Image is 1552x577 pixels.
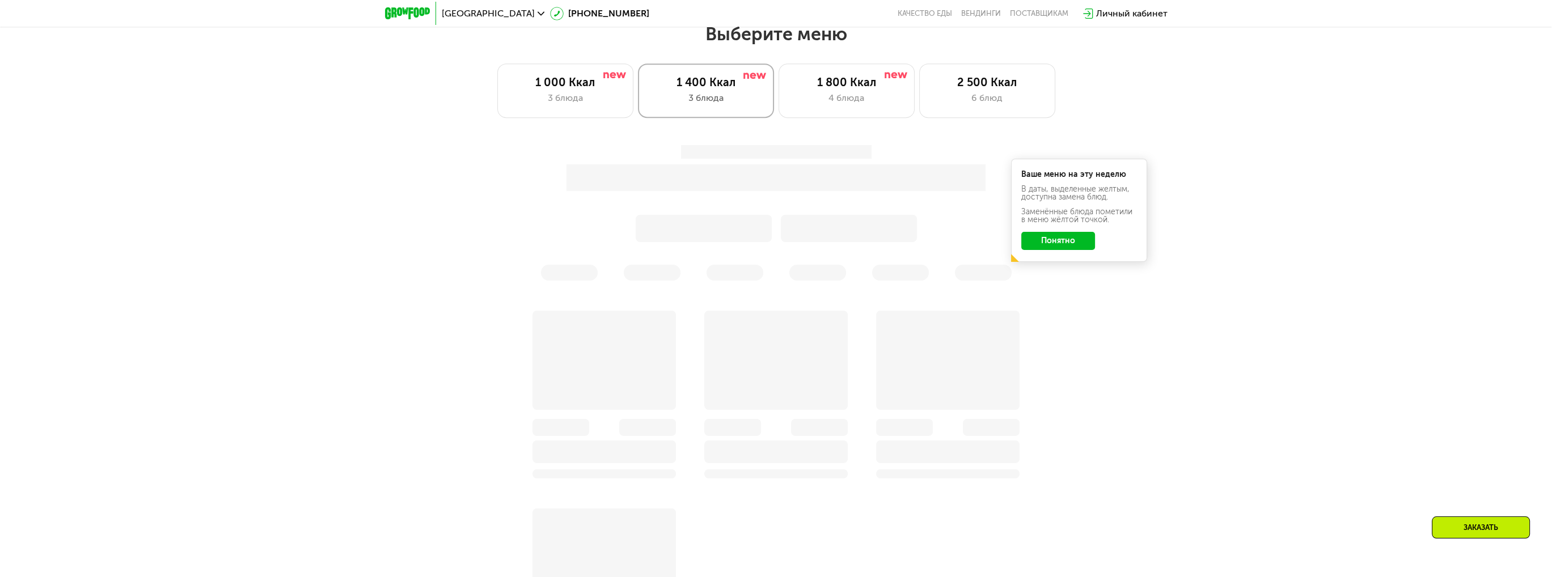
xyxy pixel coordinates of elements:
[1021,171,1137,179] div: Ваше меню на эту неделю
[509,75,621,89] div: 1 000 Ккал
[1432,516,1530,538] div: Заказать
[1010,9,1068,18] div: поставщикам
[442,9,535,18] span: [GEOGRAPHIC_DATA]
[1021,232,1095,250] button: Понятно
[961,9,1001,18] a: Вендинги
[1096,7,1168,20] div: Личный кабинет
[1021,185,1137,201] div: В даты, выделенные желтым, доступна замена блюд.
[650,75,762,89] div: 1 400 Ккал
[790,91,903,105] div: 4 блюда
[509,91,621,105] div: 3 блюда
[790,75,903,89] div: 1 800 Ккал
[931,75,1043,89] div: 2 500 Ккал
[550,7,649,20] a: [PHONE_NUMBER]
[650,91,762,105] div: 3 блюда
[1021,208,1137,224] div: Заменённые блюда пометили в меню жёлтой точкой.
[898,9,952,18] a: Качество еды
[36,23,1516,45] h2: Выберите меню
[931,91,1043,105] div: 6 блюд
